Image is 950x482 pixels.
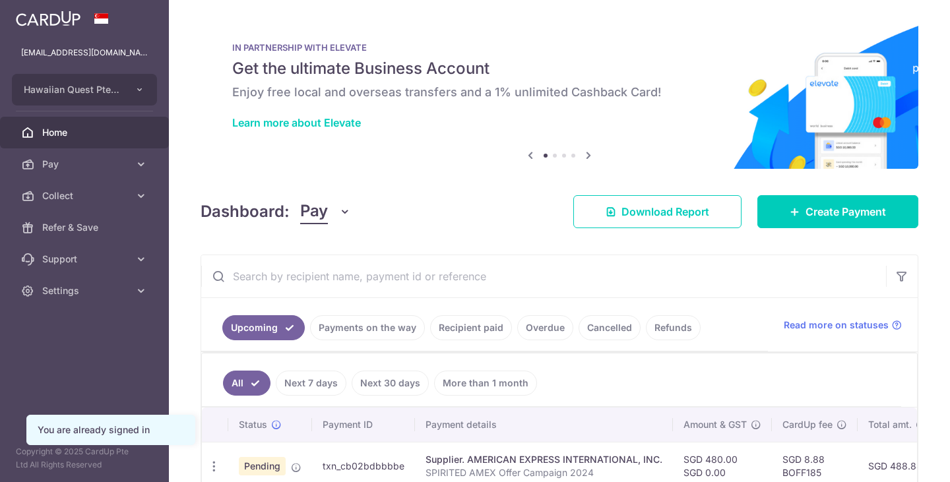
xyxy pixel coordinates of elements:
span: Collect [42,189,129,202]
span: Pay [300,199,328,224]
input: Search by recipient name, payment id or reference [201,255,886,297]
span: Hawaiian Quest Pte Ltd [24,83,121,96]
a: More than 1 month [434,371,537,396]
th: Payment ID [312,407,415,442]
a: Overdue [517,315,573,340]
h4: Dashboard: [201,200,290,224]
a: All [223,371,270,396]
button: Hawaiian Quest Pte Ltd [12,74,157,105]
a: Next 7 days [276,371,346,396]
span: Support [42,253,129,266]
a: Next 30 days [352,371,429,396]
a: Recipient paid [430,315,512,340]
p: [EMAIL_ADDRESS][DOMAIN_NAME] [21,46,148,59]
span: Amount & GST [683,418,747,431]
th: Payment details [415,407,673,442]
a: Download Report [573,195,742,228]
span: Home [42,126,129,139]
div: Supplier. AMERICAN EXPRESS INTERNATIONAL, INC. [426,453,662,466]
p: SPIRITED AMEX Offer Campaign 2024 [426,466,662,479]
a: Refunds [646,315,701,340]
h6: Enjoy free local and overseas transfers and a 1% unlimited Cashback Card! [232,84,887,100]
span: Download Report [621,204,709,220]
a: Learn more about Elevate [232,116,361,129]
a: Create Payment [757,195,918,228]
p: IN PARTNERSHIP WITH ELEVATE [232,42,887,53]
div: You are already signed in [38,423,184,437]
button: Pay [300,199,351,224]
a: Read more on statuses [784,318,902,332]
span: CardUp fee [782,418,833,431]
span: Total amt. [868,418,912,431]
span: Pay [42,158,129,171]
a: Payments on the way [310,315,425,340]
a: Upcoming [222,315,305,340]
span: Settings [42,284,129,297]
span: Pending [239,457,286,475]
img: Renovation banner [201,21,918,169]
a: Cancelled [579,315,641,340]
h5: Get the ultimate Business Account [232,58,887,79]
span: Create Payment [806,204,886,220]
img: CardUp [16,11,80,26]
span: Read more on statuses [784,318,889,332]
span: Status [239,418,267,431]
span: Refer & Save [42,221,129,234]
